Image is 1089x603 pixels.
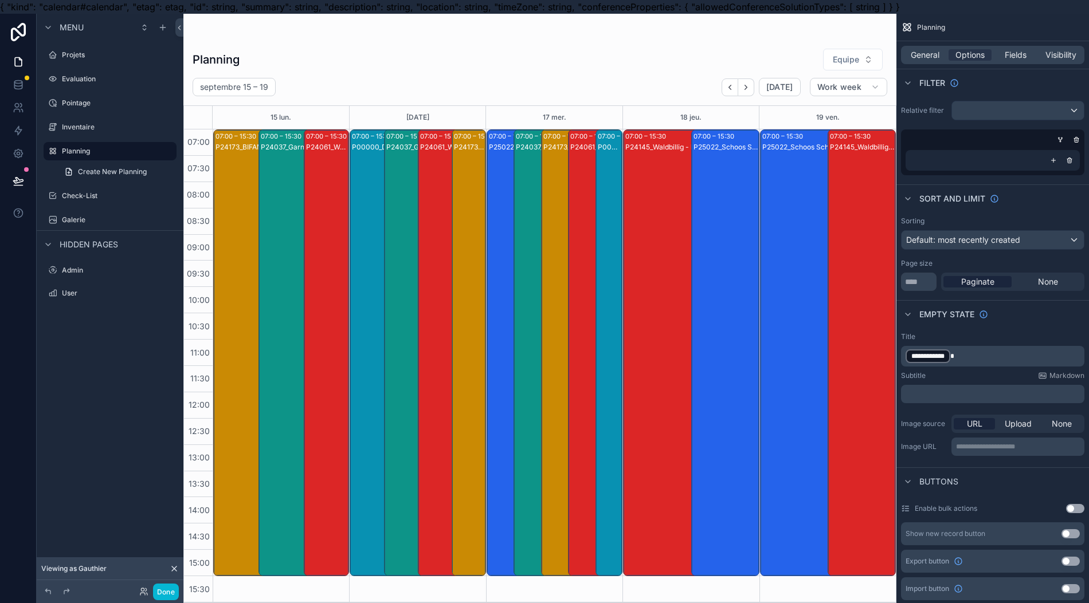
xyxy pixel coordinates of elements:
[762,131,806,142] div: 07:00 – 15:30
[901,419,947,428] label: Image source
[406,106,429,129] button: [DATE]
[44,261,177,279] a: Admin
[692,130,759,576] div: 07:00 – 15:30P25022_Schoos Schifflange
[906,584,949,593] span: Import button
[454,143,484,152] div: P24173_BIFAM gauche Alzingen
[44,284,177,302] a: User
[919,309,974,320] span: Empty state
[454,131,498,142] div: 07:00 – 15:30
[185,163,213,173] span: 07:30
[761,130,875,576] div: 07:00 – 15:30P25022_Schoos Schifflange
[570,131,614,142] div: 07:00 – 15:30
[200,81,268,93] h2: septembre 15 – 19
[62,50,174,60] label: Projets
[420,143,475,152] div: P24061_Welfrange - lot 1A - maison invendue - prévoir encastrements complets - juin
[41,564,107,573] span: Viewing as Gauthier
[901,216,925,226] label: Sorting
[516,131,559,142] div: 07:00 – 15:30
[78,167,147,176] span: Create New Planning
[906,529,985,538] div: Show new record button
[543,106,566,129] button: 17 mer.
[680,106,702,129] div: 18 jeu.
[44,142,177,160] a: Planning
[62,266,174,275] label: Admin
[817,82,861,92] span: Work week
[694,131,737,142] div: 07:00 – 15:30
[60,22,84,33] span: Menu
[57,163,177,181] a: Create New Planning
[187,348,213,357] span: 11:00
[951,438,1084,456] div: scrollable content
[214,130,290,576] div: 07:00 – 15:30P24173_BIFAM gauche Alzingen
[306,131,350,142] div: 07:00 – 15:30
[60,239,118,250] span: Hidden pages
[62,123,174,132] label: Inventaire
[489,143,532,152] div: P25022_Schoos Schifflange
[386,143,441,152] div: P24037_Garnich - lot 02 -maison invendue - prévoir encastrements complets - fin avril début mai
[759,78,801,96] button: [DATE]
[216,131,259,142] div: 07:00 – 15:30
[386,131,430,142] div: 07:00 – 15:30
[487,130,532,576] div: 07:00 – 15:30P25022_Schoos Schifflange
[186,321,213,331] span: 10:30
[915,504,977,513] label: Enable bulk actions
[830,143,895,152] div: P24145_Waldbillig - lot 02 - maison invendue - prévoir encastrements complets
[625,143,738,152] div: P24145_Waldbillig - lot 02 - maison invendue - prévoir encastrements complets
[1005,418,1032,429] span: Upload
[816,106,840,129] div: 19 ven.
[489,131,532,142] div: 07:00 – 15:30
[44,211,177,229] a: Galerie
[901,371,926,380] label: Subtitle
[216,143,289,152] div: P24173_BIFAM gauche Alzingen
[350,130,407,576] div: 07:00 – 15:30P00000_Développement application
[1005,49,1027,61] span: Fields
[153,584,179,600] button: Done
[37,14,183,603] div: scrollable content
[906,235,1020,245] span: Default: most recently created
[917,23,945,32] span: Planning
[306,143,348,152] div: P24061_Welfrange - lot 1A - maison invendue - prévoir encastrements complets - juin
[901,230,1084,250] button: Default: most recently created
[955,49,985,61] span: Options
[901,346,1084,366] div: scrollable content
[570,143,613,152] div: P24061_Welfrange - lot 1A - maison invendue - prévoir encastrements complets - juin
[1045,49,1076,61] span: Visibility
[1038,276,1058,287] span: None
[44,94,177,112] a: Pointage
[569,130,614,576] div: 07:00 – 15:30P24061_Welfrange - lot 1A - maison invendue - prévoir encastrements complets - juin
[186,400,213,409] span: 12:00
[44,187,177,205] a: Check-List
[514,130,559,576] div: 07:00 – 15:30P24037_Garnich - lot 02 -maison invendue - prévoir encastrements complets - fin avri...
[186,452,213,462] span: 13:00
[901,332,915,341] label: Title
[44,118,177,136] a: Inventaire
[542,130,587,576] div: 07:00 – 15:30P24173_BIFAM gauche Alzingen
[62,289,174,298] label: User
[830,131,873,142] div: 07:00 – 15:30
[62,147,170,156] label: Planning
[186,531,213,541] span: 14:30
[738,78,754,96] button: Next
[598,143,621,152] div: P00000_Développement application
[596,130,622,576] div: 07:00 – 15:30P00000_Développement application
[385,130,441,576] div: 07:00 – 15:30P24037_Garnich - lot 02 -maison invendue - prévoir encastrements complets - fin avri...
[271,106,291,129] button: 15 lun.
[186,558,213,567] span: 15:00
[911,49,939,61] span: General
[1038,371,1084,380] a: Markdown
[901,385,1084,403] div: scrollable content
[625,131,669,142] div: 07:00 – 15:30
[823,49,883,70] button: Select Button
[722,78,738,96] button: Back
[828,130,895,576] div: 07:00 – 15:30P24145_Waldbillig - lot 02 - maison invendue - prévoir encastrements complets
[186,479,213,488] span: 13:30
[833,54,859,65] span: Equipe
[261,131,304,142] div: 07:00 – 15:30
[967,418,982,429] span: URL
[352,143,406,152] div: P00000_Développement application
[919,193,985,204] span: Sort And Limit
[543,131,587,142] div: 07:00 – 15:30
